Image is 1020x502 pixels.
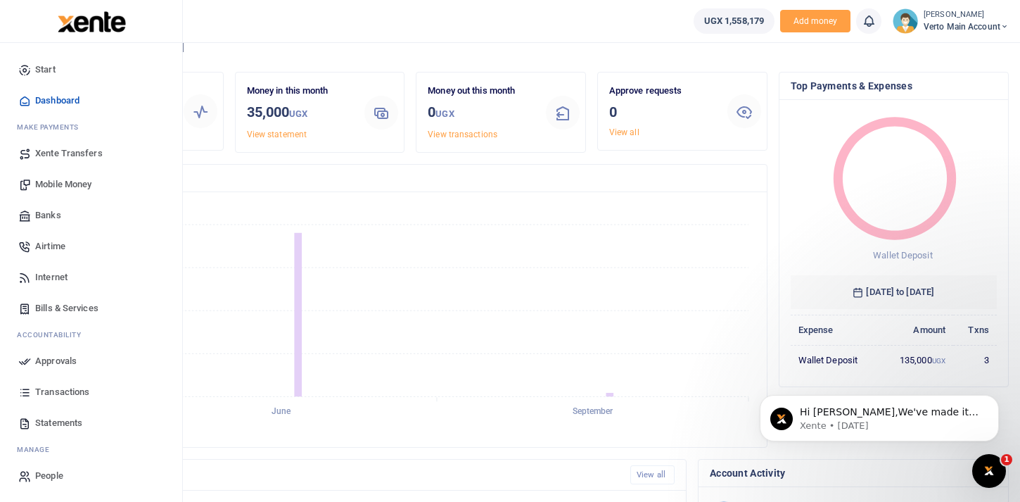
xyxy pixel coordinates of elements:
span: Dashboard [35,94,79,108]
tspan: September [573,407,614,417]
span: Wallet Deposit [873,250,932,261]
li: Toup your wallet [780,10,850,33]
a: View all [630,465,675,484]
h3: 0 [609,101,716,123]
li: Ac [11,324,171,346]
span: Approvals [35,354,77,368]
span: Banks [35,208,61,222]
th: Txns [953,315,997,345]
span: Internet [35,270,68,284]
span: Statements [35,416,82,430]
h3: 0 [428,101,535,125]
h6: [DATE] to [DATE] [791,275,997,309]
a: Internet [11,262,171,293]
a: Start [11,54,171,85]
span: People [35,469,63,483]
a: Airtime [11,231,171,262]
td: 135,000 [880,345,953,375]
a: View transactions [428,130,497,139]
span: Xente Transfers [35,146,103,161]
span: anage [24,444,50,455]
a: Banks [11,200,171,231]
small: UGX [435,108,454,119]
small: [PERSON_NAME] [924,9,1009,21]
img: logo-large [58,11,126,32]
li: M [11,439,171,460]
a: View statement [247,130,307,139]
a: Xente Transfers [11,138,171,169]
a: Bills & Services [11,293,171,324]
a: Dashboard [11,85,171,116]
span: Add money [780,10,850,33]
iframe: Intercom notifications message [739,365,1020,464]
th: Amount [880,315,953,345]
span: Mobile Money [35,177,91,192]
a: People [11,460,171,491]
span: Verto Main Account [924,20,1009,33]
td: Wallet Deposit [791,345,880,375]
li: Wallet ballance [688,8,780,34]
td: 3 [953,345,997,375]
th: Expense [791,315,880,345]
small: UGX [932,357,945,365]
span: Airtime [35,239,65,253]
h4: Top Payments & Expenses [791,78,997,94]
a: Approvals [11,346,171,377]
a: UGX 1,558,179 [694,8,774,34]
img: profile-user [893,8,918,34]
p: Money in this month [247,84,354,99]
h3: 35,000 [247,101,354,125]
a: Mobile Money [11,169,171,200]
h4: Recent Transactions [65,468,619,483]
small: UGX [289,108,307,119]
a: Statements [11,408,171,439]
a: Add money [780,15,850,25]
p: Approve requests [609,84,716,99]
span: ake Payments [24,122,79,132]
span: countability [27,330,81,340]
span: Start [35,63,56,77]
span: UGX 1,558,179 [704,14,764,28]
span: Transactions [35,385,89,399]
h4: Transactions Overview [65,170,756,186]
a: logo-small logo-large logo-large [56,15,126,26]
tspan: June [272,407,291,417]
span: Bills & Services [35,301,98,315]
h4: Account Activity [710,465,997,481]
p: Money out this month [428,84,535,99]
a: profile-user [PERSON_NAME] Verto Main Account [893,8,1009,34]
h4: Hello [PERSON_NAME] [53,38,1009,54]
a: Transactions [11,377,171,408]
span: 1 [1001,454,1012,465]
a: View all [609,127,639,137]
li: M [11,116,171,138]
iframe: Intercom live chat [972,454,1006,488]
